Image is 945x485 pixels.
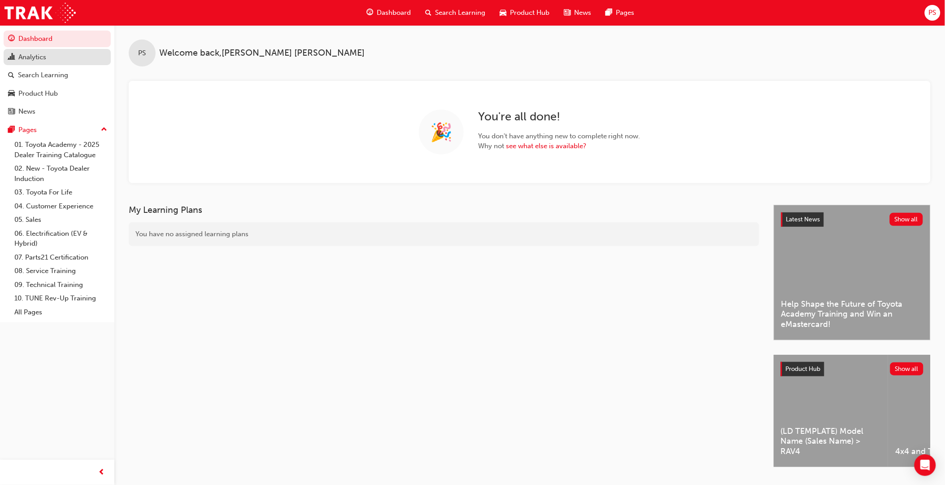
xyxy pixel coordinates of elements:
[492,4,557,22] a: car-iconProduct Hub
[4,67,111,84] a: Search Learning
[11,213,111,227] a: 05. Sales
[890,362,924,375] button: Show all
[786,216,820,223] span: Latest News
[8,53,15,62] span: chart-icon
[430,127,453,137] span: 🎉
[11,264,111,278] a: 08. Service Training
[18,88,58,99] div: Product Hub
[616,8,634,18] span: Pages
[478,131,640,141] span: You don't have anything new to complete right now.
[4,122,111,138] button: Pages
[8,71,14,79] span: search-icon
[11,291,111,305] a: 10. TUNE Rev-Up Training
[425,7,431,18] span: search-icon
[786,365,821,373] span: Product Hub
[4,3,76,23] img: Trak
[774,205,931,340] a: Latest NewsShow allHelp Shape the Future of Toyota Academy Training and Win an eMastercard!
[506,142,586,150] a: see what else is available?
[478,141,640,151] span: Why not
[574,8,591,18] span: News
[781,212,923,227] a: Latest NewsShow all
[139,48,146,58] span: PS
[99,467,105,478] span: prev-icon
[8,35,15,43] span: guage-icon
[4,29,111,122] button: DashboardAnalyticsSearch LearningProduct HubNews
[11,227,111,251] a: 06. Electrification (EV & Hybrid)
[478,110,640,124] h2: You're all done!
[8,108,15,116] span: news-icon
[564,7,570,18] span: news-icon
[8,90,15,98] span: car-icon
[4,85,111,102] a: Product Hub
[18,70,68,80] div: Search Learning
[929,8,936,18] span: PS
[774,355,888,467] a: (LD TEMPLATE) Model Name (Sales Name) > RAV4
[129,222,759,246] div: You have no assigned learning plans
[11,278,111,292] a: 09. Technical Training
[11,138,111,162] a: 01. Toyota Academy - 2025 Dealer Training Catalogue
[18,52,46,62] div: Analytics
[129,205,759,215] h3: My Learning Plans
[925,5,941,21] button: PS
[18,125,37,135] div: Pages
[915,454,936,476] div: Open Intercom Messenger
[435,8,485,18] span: Search Learning
[18,106,35,117] div: News
[11,199,111,213] a: 04. Customer Experience
[4,49,111,66] a: Analytics
[101,124,107,136] span: up-icon
[366,7,373,18] span: guage-icon
[4,103,111,120] a: News
[598,4,641,22] a: pages-iconPages
[890,213,923,226] button: Show all
[4,31,111,47] a: Dashboard
[781,299,923,330] span: Help Shape the Future of Toyota Academy Training and Win an eMastercard!
[605,7,612,18] span: pages-icon
[159,48,365,58] span: Welcome back , [PERSON_NAME] [PERSON_NAME]
[11,162,111,185] a: 02. New - Toyota Dealer Induction
[11,185,111,199] a: 03. Toyota For Life
[781,426,881,457] span: (LD TEMPLATE) Model Name (Sales Name) > RAV4
[510,8,549,18] span: Product Hub
[377,8,411,18] span: Dashboard
[11,305,111,319] a: All Pages
[359,4,418,22] a: guage-iconDashboard
[8,126,15,134] span: pages-icon
[11,251,111,265] a: 07. Parts21 Certification
[500,7,506,18] span: car-icon
[418,4,492,22] a: search-iconSearch Learning
[557,4,598,22] a: news-iconNews
[781,362,923,376] a: Product HubShow all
